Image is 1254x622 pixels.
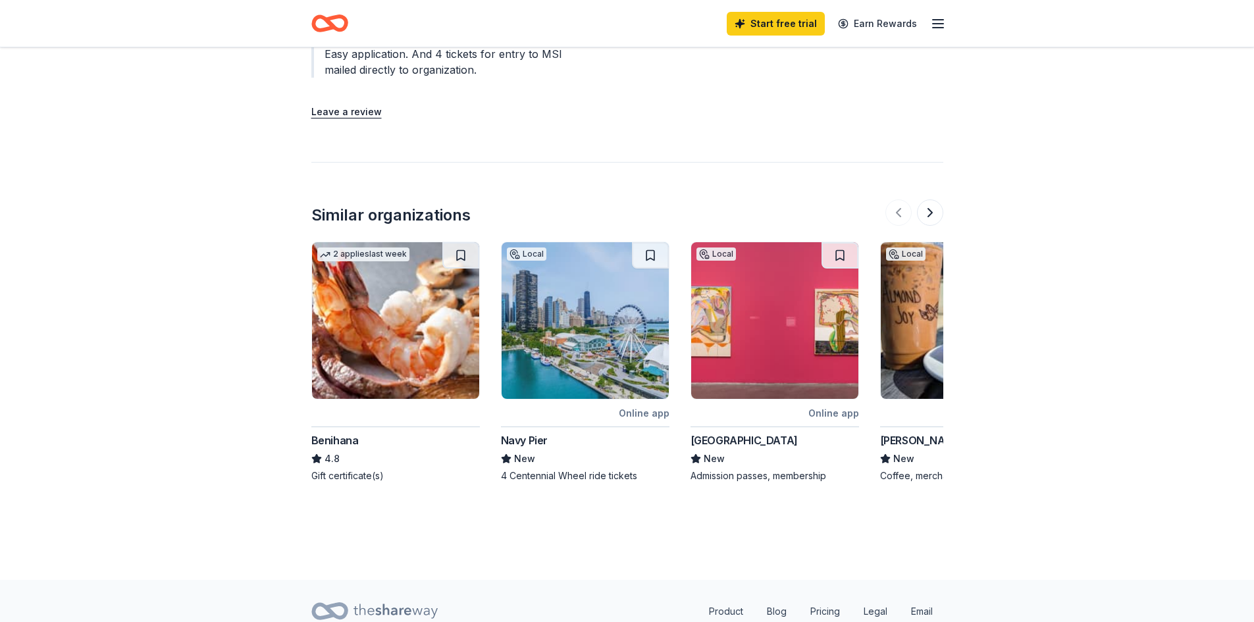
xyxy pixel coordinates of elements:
[880,242,1049,482] a: Image for Bailey's Coffeehouse and FudgeLocalOnline app[PERSON_NAME] Coffeehouse and FudgeNewCoff...
[704,451,725,467] span: New
[514,451,535,467] span: New
[312,242,479,399] img: Image for Benihana
[311,8,348,39] a: Home
[691,242,859,482] a: Image for Museum of Contemporary Art ChicagoLocalOnline app[GEOGRAPHIC_DATA]NewAdmission passes, ...
[886,247,926,261] div: Local
[501,432,548,448] div: Navy Pier
[619,405,669,421] div: Online app
[727,12,825,36] a: Start free trial
[507,247,546,261] div: Local
[311,46,596,78] div: Easy application. And 4 tickets for entry to MSI mailed directly to organization.
[317,247,409,261] div: 2 applies last week
[502,242,669,399] img: Image for Navy Pier
[501,469,669,482] div: 4 Centennial Wheel ride tickets
[893,451,914,467] span: New
[691,469,859,482] div: Admission passes, membership
[311,205,471,226] div: Similar organizations
[808,405,859,421] div: Online app
[691,432,798,448] div: [GEOGRAPHIC_DATA]
[501,242,669,482] a: Image for Navy PierLocalOnline appNavy PierNew4 Centennial Wheel ride tickets
[880,432,1049,448] div: [PERSON_NAME] Coffeehouse and Fudge
[311,432,359,448] div: Benihana
[696,247,736,261] div: Local
[880,469,1049,482] div: Coffee, merchandise, gift card(s)
[311,104,382,120] button: Leave a review
[311,469,480,482] div: Gift certificate(s)
[691,242,858,399] img: Image for Museum of Contemporary Art Chicago
[325,451,340,467] span: 4.8
[830,12,925,36] a: Earn Rewards
[311,242,480,482] a: Image for Benihana2 applieslast weekBenihana4.8Gift certificate(s)
[881,242,1048,399] img: Image for Bailey's Coffeehouse and Fudge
